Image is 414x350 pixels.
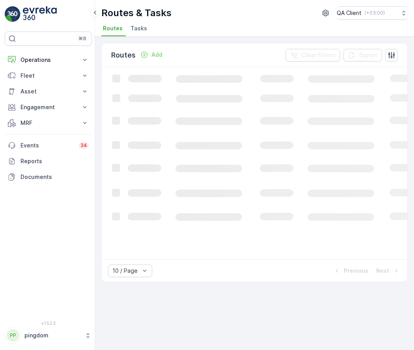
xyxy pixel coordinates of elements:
span: Routes [103,24,123,32]
p: Export [359,51,377,59]
span: Tasks [131,24,147,32]
p: pingdom [24,331,81,339]
button: PPpingdom [5,327,92,344]
a: Documents [5,169,92,185]
p: MRF [21,119,76,127]
p: ⌘B [78,35,86,42]
p: Documents [21,173,89,181]
img: logo_light-DOdMpM7g.png [23,6,57,22]
p: ( +03:00 ) [365,10,385,16]
button: Export [343,49,382,61]
p: Previous [344,267,368,275]
p: Next [376,267,389,275]
button: QA Client(+03:00) [337,6,408,20]
div: PP [7,329,19,342]
p: Fleet [21,72,76,80]
p: Clear Filters [301,51,336,59]
span: v 1.52.3 [5,321,92,326]
button: Operations [5,52,92,68]
p: Asset [21,87,76,95]
button: Clear Filters [285,49,340,61]
button: Add [137,50,166,60]
p: 34 [80,142,87,149]
p: Engagement [21,103,76,111]
p: Operations [21,56,76,64]
p: Add [151,51,162,59]
p: Reports [21,157,89,165]
p: QA Client [337,9,362,17]
a: Reports [5,153,92,169]
a: Events34 [5,138,92,153]
p: Routes [111,50,136,61]
button: Fleet [5,68,92,84]
button: MRF [5,115,92,131]
button: Next [375,266,401,276]
p: Events [21,141,74,149]
button: Engagement [5,99,92,115]
img: logo [5,6,21,22]
button: Asset [5,84,92,99]
button: Previous [332,266,369,276]
p: Routes & Tasks [101,7,172,19]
